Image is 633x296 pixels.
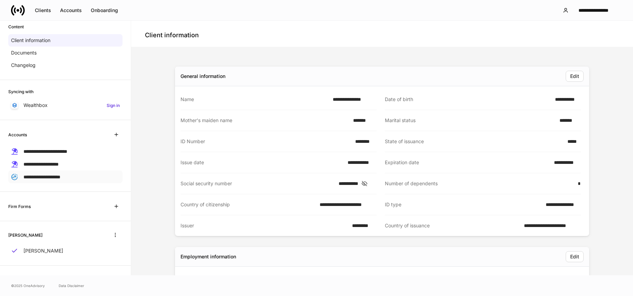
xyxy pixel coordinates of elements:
div: Country of citizenship [181,201,315,208]
div: Country of issuance [385,222,520,229]
div: Accounts [60,8,82,13]
p: Client information [11,37,50,44]
div: ID type [385,201,542,208]
button: Clients [30,5,56,16]
h6: Firm Forms [8,203,31,210]
p: Documents [11,49,37,56]
div: Edit [570,74,579,79]
div: ID Number [181,138,351,145]
button: Accounts [56,5,86,16]
div: Issue date [181,159,343,166]
h6: Content [8,23,24,30]
p: Changelog [11,62,36,69]
p: [PERSON_NAME] [23,247,63,254]
div: Expiration date [385,159,550,166]
a: Documents [8,47,123,59]
div: Marital status [385,117,555,124]
div: Issuer [181,222,348,229]
h6: Syncing with [8,88,33,95]
a: WealthboxSign in [8,99,123,111]
div: General information [181,73,225,80]
button: Edit [566,71,584,82]
div: Mother's maiden name [181,117,349,124]
p: Wealthbox [23,102,48,109]
div: Employment information [181,253,236,260]
a: [PERSON_NAME] [8,245,123,257]
div: Number of dependents [385,180,574,187]
span: © 2025 OneAdvisory [11,283,45,288]
a: Changelog [8,59,123,71]
div: Onboarding [91,8,118,13]
a: Data Disclaimer [59,283,84,288]
h4: Client information [145,31,199,39]
div: Clients [35,8,51,13]
div: Date of birth [385,96,551,103]
h6: Accounts [8,131,27,138]
button: Onboarding [86,5,123,16]
div: State of issuance [385,138,563,145]
div: Edit [570,254,579,259]
div: Social security number [181,180,334,187]
div: Name [181,96,329,103]
button: Edit [566,251,584,262]
a: Client information [8,34,123,47]
h6: [PERSON_NAME] [8,232,42,238]
h6: Sign in [107,102,120,109]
